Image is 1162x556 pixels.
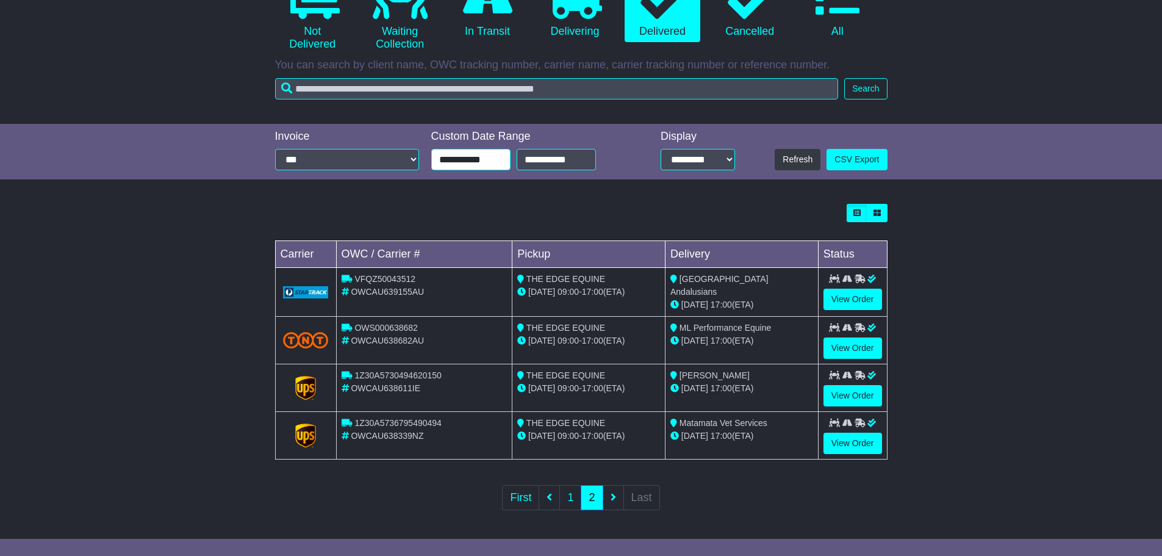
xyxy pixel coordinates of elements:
[351,431,423,441] span: OWCAU638339NZ
[351,287,424,297] span: OWCAU639155AU
[275,59,888,72] p: You can search by client name, OWC tracking number, carrier name, carrier tracking number or refe...
[680,323,771,333] span: ML Performance Equine
[711,336,732,345] span: 17:00
[581,485,603,510] a: 2
[528,431,555,441] span: [DATE]
[558,336,579,345] span: 09:00
[670,334,813,347] div: (ETA)
[827,149,887,170] a: CSV Export
[558,287,579,297] span: 09:00
[351,336,424,345] span: OWCAU638682AU
[823,289,882,310] a: View Order
[711,431,732,441] span: 17:00
[526,323,605,333] span: THE EDGE EQUINE
[680,370,750,380] span: [PERSON_NAME]
[823,385,882,406] a: View Order
[517,430,660,442] div: - (ETA)
[295,376,316,400] img: GetCarrierServiceLogo
[528,383,555,393] span: [DATE]
[582,287,603,297] span: 17:00
[582,383,603,393] span: 17:00
[670,382,813,395] div: (ETA)
[354,323,418,333] span: OWS000638682
[512,241,665,268] td: Pickup
[711,383,732,393] span: 17:00
[528,287,555,297] span: [DATE]
[351,383,420,393] span: OWCAU638611IE
[775,149,820,170] button: Refresh
[354,274,415,284] span: VFQZ50043512
[354,370,441,380] span: 1Z30A5730494620150
[844,78,887,99] button: Search
[558,431,579,441] span: 09:00
[681,383,708,393] span: [DATE]
[670,430,813,442] div: (ETA)
[582,431,603,441] span: 17:00
[681,431,708,441] span: [DATE]
[526,370,605,380] span: THE EDGE EQUINE
[517,382,660,395] div: - (ETA)
[818,241,887,268] td: Status
[526,274,605,284] span: THE EDGE EQUINE
[559,485,581,510] a: 1
[823,433,882,454] a: View Order
[354,418,441,428] span: 1Z30A5736795490494
[823,338,882,359] a: View Order
[711,300,732,309] span: 17:00
[283,332,329,348] img: TNT_Domestic.png
[275,241,336,268] td: Carrier
[680,418,767,428] span: Matamata Vet Services
[336,241,512,268] td: OWC / Carrier #
[681,300,708,309] span: [DATE]
[526,418,605,428] span: THE EDGE EQUINE
[275,130,419,143] div: Invoice
[431,130,627,143] div: Custom Date Range
[681,336,708,345] span: [DATE]
[661,130,735,143] div: Display
[582,336,603,345] span: 17:00
[670,298,813,311] div: (ETA)
[283,286,329,298] img: GetCarrierServiceLogo
[670,274,769,297] span: [GEOGRAPHIC_DATA] Andalusians
[558,383,579,393] span: 09:00
[502,485,539,510] a: First
[528,336,555,345] span: [DATE]
[517,334,660,347] div: - (ETA)
[295,424,316,448] img: GetCarrierServiceLogo
[517,286,660,298] div: - (ETA)
[665,241,818,268] td: Delivery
